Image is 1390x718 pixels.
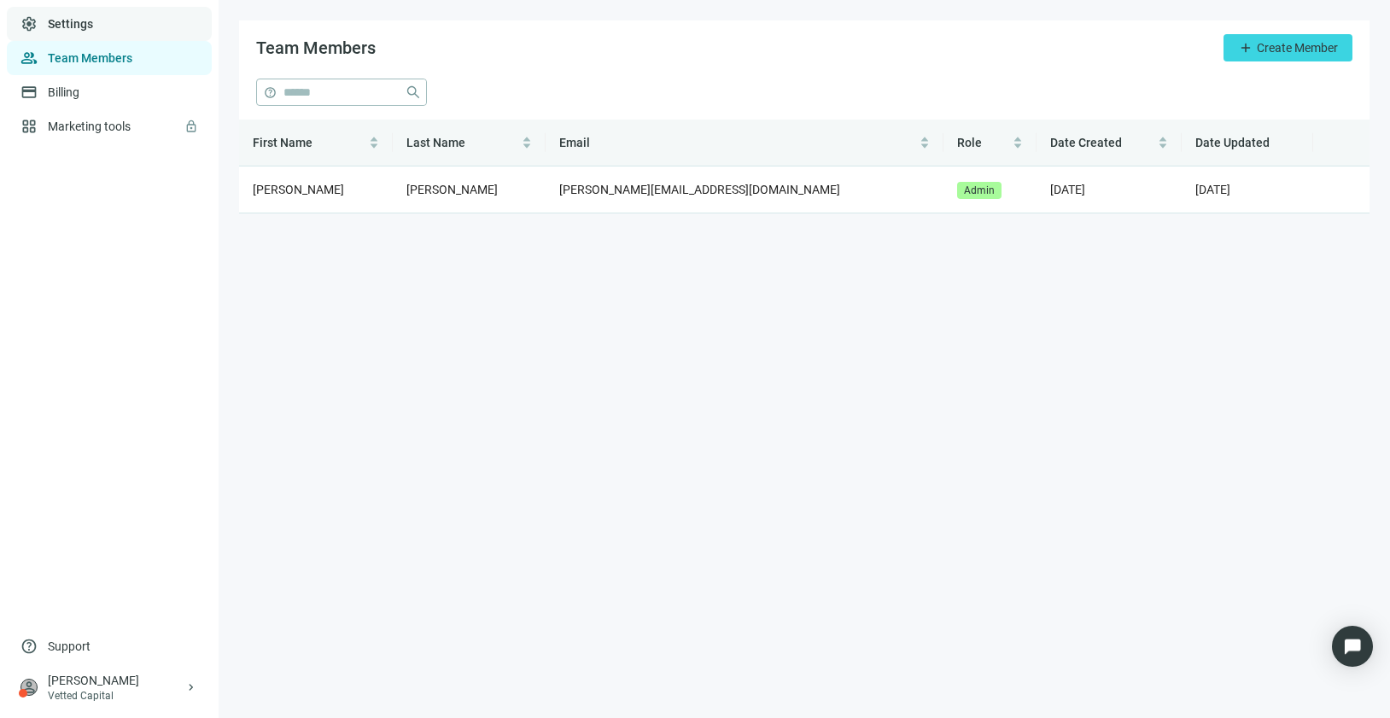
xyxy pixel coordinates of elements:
span: [DATE] [1050,183,1085,196]
span: help [20,638,38,655]
span: keyboard_arrow_right [184,680,198,694]
span: person [20,679,38,696]
span: Date Created [1050,136,1122,149]
span: Last Name [406,136,465,149]
span: [PERSON_NAME] [253,183,344,196]
span: Support [48,638,91,655]
span: Date Updated [1195,136,1270,149]
span: Email [559,136,590,149]
a: Team Members [48,51,132,65]
span: Create Member [1257,41,1338,55]
span: Admin [957,182,1002,199]
span: [DATE] [1195,183,1230,196]
div: [PERSON_NAME] [48,672,184,689]
a: Settings [48,17,93,31]
button: addCreate Member [1224,34,1352,61]
span: First Name [253,136,312,149]
span: Team Members [256,38,376,58]
td: [PERSON_NAME][EMAIL_ADDRESS][DOMAIN_NAME] [546,166,943,213]
span: add [1238,40,1253,55]
span: [PERSON_NAME] [406,183,498,196]
span: Role [957,136,982,149]
span: lock [184,120,198,133]
div: Vetted Capital [48,689,184,703]
div: Open Intercom Messenger [1332,626,1373,667]
span: help [264,86,277,99]
a: Billing [48,85,79,99]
